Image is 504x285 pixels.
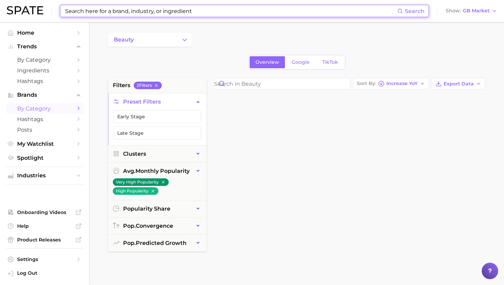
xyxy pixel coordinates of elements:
span: Industries [17,173,72,179]
button: Clusters [108,145,206,162]
a: Spotlight [5,153,84,163]
span: convergence [123,223,173,229]
a: Home [5,27,84,38]
span: Google [292,59,310,65]
img: SPATE [7,6,43,14]
span: Ingredients [17,67,72,74]
span: My Watchlist [17,141,72,147]
button: Change Category [108,33,192,47]
span: Sort By [357,82,376,85]
span: filters [113,81,130,90]
a: Hashtags [5,114,84,124]
span: Search [405,8,424,14]
abbr: average [123,168,135,174]
span: Posts [17,127,72,133]
button: Sort ByIncrease YoY [353,78,429,90]
span: Log Out [17,270,78,276]
a: Ingredients [5,65,84,76]
button: ShowGB Market [444,7,499,15]
button: 2Filters [134,82,162,89]
span: beauty [114,37,134,43]
span: by Category [17,57,72,63]
span: Onboarding Videos [17,209,72,215]
span: Show [446,9,461,13]
button: Very High Popularity [113,178,169,186]
a: Product Releases [5,235,84,245]
span: Hashtags [17,116,72,122]
a: Help [5,221,84,231]
button: Brands [5,90,84,100]
span: predicted growth [123,240,187,246]
button: High Popularity [113,187,158,195]
span: Product Releases [17,237,72,243]
button: popularity share [108,200,206,217]
span: Clusters [123,151,146,157]
a: Google [286,56,315,68]
span: Help [17,223,72,229]
span: GB Market [463,9,490,13]
span: Hashtags [17,78,72,84]
span: Overview [255,59,279,65]
a: Overview [250,56,285,68]
span: Export Data [444,81,474,87]
a: by Category [5,103,84,114]
span: by Category [17,105,72,112]
button: Early Stage [113,110,201,123]
a: Log out. Currently logged in with e-mail mathilde@spate.nyc. [5,268,84,280]
span: Settings [17,256,72,262]
span: Increase YoY [386,82,418,85]
button: avg.monthly popularity [108,163,206,179]
abbr: popularity index [123,223,136,229]
abbr: popularity index [123,240,136,246]
span: TikTok [322,59,338,65]
input: Search in beauty [214,78,350,89]
span: Brands [17,92,72,98]
span: Preset Filters [123,98,161,105]
a: Hashtags [5,76,84,86]
input: Search here for a brand, industry, or ingredient [64,5,397,17]
span: Trends [17,44,72,50]
a: TikTok [316,56,344,68]
button: Export Data [432,78,485,90]
span: Spotlight [17,155,72,161]
button: pop.predicted growth [108,235,206,251]
span: Home [17,29,72,36]
span: monthly popularity [123,168,190,174]
a: by Category [5,55,84,65]
a: My Watchlist [5,139,84,149]
button: Late Stage [113,127,201,140]
a: Settings [5,254,84,264]
a: Posts [5,124,84,135]
button: Industries [5,170,84,181]
button: Preset Filters [108,93,206,110]
span: popularity share [123,205,170,212]
button: pop.convergence [108,217,206,234]
button: Trends [5,41,84,52]
a: Onboarding Videos [5,207,84,217]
